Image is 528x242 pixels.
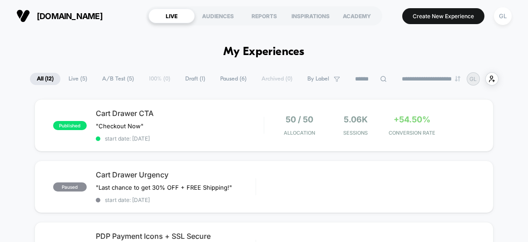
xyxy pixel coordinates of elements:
[469,76,477,82] p: GL
[148,9,195,23] div: LIVE
[14,9,105,23] button: [DOMAIN_NAME]
[96,122,143,130] span: "Checkout Now"
[284,130,315,136] span: Allocation
[178,73,212,85] span: Draft ( 1 )
[455,76,460,81] img: end
[16,9,30,23] img: Visually logo
[96,184,232,191] span: "Last chance to get 30% OFF + FREE Shipping!"
[307,76,329,82] span: By Label
[223,45,305,59] h1: My Experiences
[30,73,60,85] span: All ( 12 )
[344,115,368,124] span: 5.06k
[334,9,380,23] div: ACADEMY
[96,109,264,118] span: Cart Drawer CTA
[37,11,103,21] span: [DOMAIN_NAME]
[96,170,256,179] span: Cart Drawer Urgency
[95,73,141,85] span: A/B Test ( 5 )
[62,73,94,85] span: Live ( 5 )
[386,130,438,136] span: CONVERSION RATE
[96,232,256,241] span: PDP Payment Icons + SSL Secure
[53,182,87,192] span: paused
[241,9,287,23] div: REPORTS
[287,9,334,23] div: INSPIRATIONS
[96,197,256,203] span: start date: [DATE]
[494,7,512,25] div: GL
[491,7,514,25] button: GL
[213,73,253,85] span: Paused ( 6 )
[195,9,241,23] div: AUDIENCES
[53,121,87,130] span: published
[394,115,430,124] span: +54.50%
[286,115,313,124] span: 50 / 50
[96,135,264,142] span: start date: [DATE]
[330,130,381,136] span: Sessions
[402,8,484,24] button: Create New Experience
